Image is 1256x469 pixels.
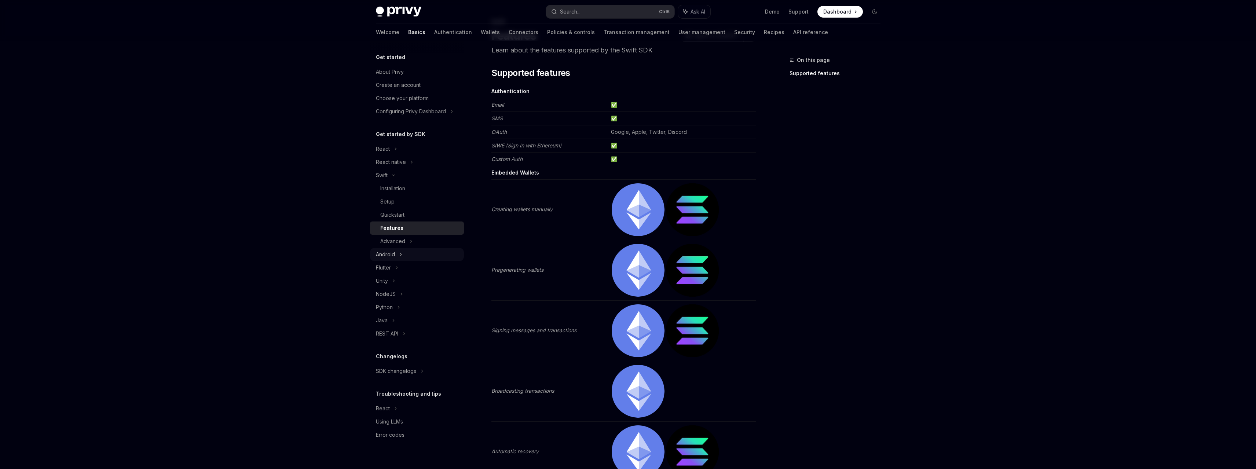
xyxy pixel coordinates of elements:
[491,327,576,333] em: Signing messages and transactions
[491,88,530,94] strong: Authentication
[666,304,719,357] img: solana.png
[869,6,880,18] button: Toggle dark mode
[376,316,388,325] div: Java
[797,56,830,65] span: On this page
[376,250,395,259] div: Android
[380,197,395,206] div: Setup
[376,81,421,89] div: Create an account
[491,129,507,135] em: OAuth
[765,8,780,15] a: Demo
[370,221,464,235] a: Features
[547,23,595,41] a: Policies & controls
[376,276,388,285] div: Unity
[370,65,464,78] a: About Privy
[434,23,472,41] a: Authentication
[370,92,464,105] a: Choose your platform
[370,182,464,195] a: Installation
[764,23,784,41] a: Recipes
[666,183,719,236] img: solana.png
[608,125,756,139] td: Google, Apple, Twitter, Discord
[376,290,396,298] div: NodeJS
[608,139,756,153] td: ✅
[491,45,756,55] p: Learn about the features supported by the Swift SDK
[481,23,500,41] a: Wallets
[376,417,403,426] div: Using LLMs
[491,448,539,454] em: Automatic recovery
[612,365,664,418] img: ethereum.png
[659,9,670,15] span: Ctrl K
[376,7,421,17] img: dark logo
[380,210,404,219] div: Quickstart
[376,303,393,312] div: Python
[380,184,405,193] div: Installation
[612,183,664,236] img: ethereum.png
[491,156,523,162] em: Custom Auth
[491,169,539,176] strong: Embedded Wallets
[608,98,756,112] td: ✅
[376,94,429,103] div: Choose your platform
[666,244,719,297] img: solana.png
[560,7,581,16] div: Search...
[376,329,398,338] div: REST API
[823,8,852,15] span: Dashboard
[491,115,503,121] em: SMS
[608,112,756,125] td: ✅
[376,158,406,166] div: React native
[691,8,705,15] span: Ask AI
[370,208,464,221] a: Quickstart
[678,5,710,18] button: Ask AI
[376,107,446,116] div: Configuring Privy Dashboard
[546,5,674,18] button: Search...CtrlK
[370,415,464,428] a: Using LLMs
[491,267,543,273] em: Pregenerating wallets
[604,23,670,41] a: Transaction management
[376,23,399,41] a: Welcome
[376,404,390,413] div: React
[608,153,756,166] td: ✅
[370,78,464,92] a: Create an account
[376,130,425,139] h5: Get started by SDK
[376,389,441,398] h5: Troubleshooting and tips
[790,67,886,79] a: Supported features
[793,23,828,41] a: API reference
[491,388,554,394] em: Broadcasting transactions
[376,144,390,153] div: React
[678,23,725,41] a: User management
[491,206,553,212] em: Creating wallets manually
[788,8,809,15] a: Support
[376,53,405,62] h5: Get started
[817,6,863,18] a: Dashboard
[376,430,404,439] div: Error codes
[376,171,388,180] div: Swift
[491,67,570,79] span: Supported features
[612,304,664,357] img: ethereum.png
[380,237,405,246] div: Advanced
[491,102,504,108] em: Email
[491,142,561,149] em: SIWE (Sign In with Ethereum)
[376,352,407,361] h5: Changelogs
[734,23,755,41] a: Security
[376,367,416,375] div: SDK changelogs
[370,428,464,441] a: Error codes
[370,195,464,208] a: Setup
[612,244,664,297] img: ethereum.png
[376,263,391,272] div: Flutter
[509,23,538,41] a: Connectors
[376,67,404,76] div: About Privy
[408,23,425,41] a: Basics
[380,224,403,232] div: Features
